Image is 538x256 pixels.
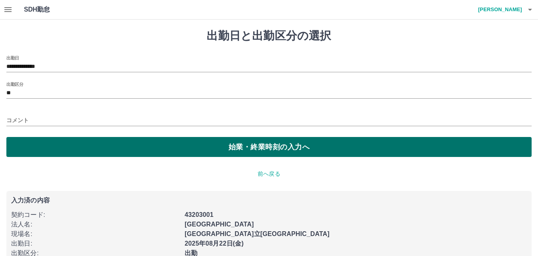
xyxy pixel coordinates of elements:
[11,220,180,229] p: 法人名 :
[185,211,213,218] b: 43203001
[6,81,23,87] label: 出勤区分
[11,197,527,204] p: 入力済の内容
[185,221,254,228] b: [GEOGRAPHIC_DATA]
[6,137,532,157] button: 始業・終業時刻の入力へ
[6,170,532,178] p: 前へ戻る
[11,210,180,220] p: 契約コード :
[185,230,329,237] b: [GEOGRAPHIC_DATA]立[GEOGRAPHIC_DATA]
[11,239,180,248] p: 出勤日 :
[6,29,532,43] h1: 出勤日と出勤区分の選択
[185,240,244,247] b: 2025年08月22日(金)
[6,55,19,61] label: 出勤日
[11,229,180,239] p: 現場名 :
